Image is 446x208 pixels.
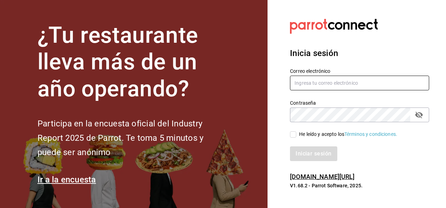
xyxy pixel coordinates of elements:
h2: Participa en la encuesta oficial del Industry Report 2025 de Parrot. Te toma 5 minutos y puede se... [38,117,227,159]
button: passwordField [413,109,425,121]
label: Contraseña [290,100,429,105]
label: Correo electrónico [290,68,429,73]
h1: ¿Tu restaurante lleva más de un año operando? [38,22,227,103]
a: Ir a la encuesta [38,175,96,185]
div: He leído y acepto los [299,131,397,138]
p: V1.68.2 - Parrot Software, 2025. [290,182,429,189]
input: Ingresa tu correo electrónico [290,76,429,90]
a: Términos y condiciones. [344,131,397,137]
a: [DOMAIN_NAME][URL] [290,173,354,180]
h3: Inicia sesión [290,47,429,60]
